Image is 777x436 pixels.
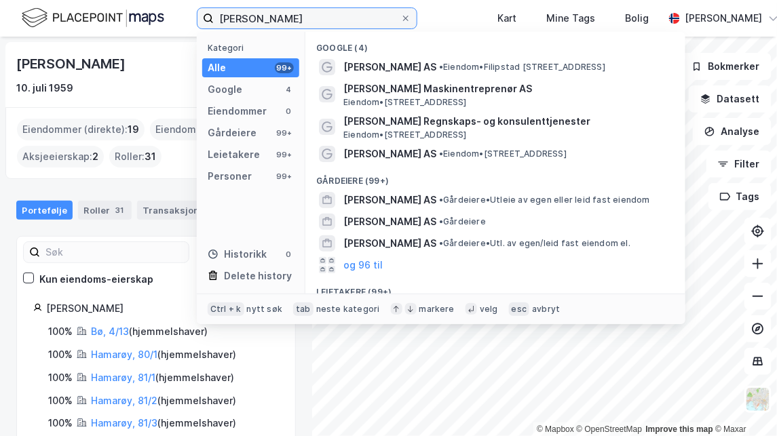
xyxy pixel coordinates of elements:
[509,302,530,316] div: esc
[439,62,443,72] span: •
[316,304,380,315] div: neste kategori
[709,371,777,436] div: Kontrollprogram for chat
[48,393,73,409] div: 100%
[208,168,252,184] div: Personer
[208,60,226,76] div: Alle
[214,8,400,28] input: Søk på adresse, matrikkel, gårdeiere, leietakere eller personer
[439,238,630,249] span: Gårdeiere • Utl. av egen/leid fast eiendom el.
[343,146,436,162] span: [PERSON_NAME] AS
[305,165,685,189] div: Gårdeiere (99+)
[439,148,443,159] span: •
[48,415,73,431] div: 100%
[16,80,73,96] div: 10. juli 1959
[128,121,139,138] span: 19
[343,59,436,75] span: [PERSON_NAME] AS
[91,417,157,429] a: Hamarøy, 81/3
[708,183,772,210] button: Tags
[419,304,455,315] div: markere
[480,304,498,315] div: velg
[91,372,155,383] a: Hamarøy, 81/1
[91,323,208,340] div: ( hjemmelshaver )
[685,10,763,26] div: [PERSON_NAME]
[208,246,267,262] div: Historikk
[208,103,267,119] div: Eiendommer
[247,304,283,315] div: nytt søk
[224,268,292,284] div: Delete history
[577,424,643,434] a: OpenStreetMap
[208,81,242,98] div: Google
[439,216,443,226] span: •
[208,43,299,53] div: Kategori
[305,276,685,300] div: Leietakere (99+)
[40,242,189,262] input: Søk
[709,371,777,436] iframe: Chat Widget
[275,127,294,138] div: 99+
[91,395,157,406] a: Hamarøy, 81/2
[275,62,294,73] div: 99+
[208,146,260,163] div: Leietakere
[137,201,238,220] div: Transaksjoner
[109,146,162,167] div: Roller :
[343,130,467,140] span: Eiendom • [STREET_ADDRESS]
[17,146,104,167] div: Aksjeeierskap :
[439,238,443,248] span: •
[680,53,772,80] button: Bokmerker
[283,249,294,260] div: 0
[91,393,236,409] div: ( hjemmelshaver )
[343,257,383,273] button: og 96 til
[283,106,294,117] div: 0
[439,195,443,205] span: •
[689,85,772,113] button: Datasett
[48,346,73,363] div: 100%
[145,148,156,165] span: 31
[91,370,234,386] div: ( hjemmelshaver )
[305,32,685,56] div: Google (4)
[91,415,236,431] div: ( hjemmelshaver )
[343,192,436,208] span: [PERSON_NAME] AS
[439,62,605,73] span: Eiendom • Filipstad [STREET_ADDRESS]
[439,216,486,227] span: Gårdeiere
[706,151,772,178] button: Filter
[343,81,669,97] span: [PERSON_NAME] Maskinentreprenør AS
[546,10,595,26] div: Mine Tags
[537,424,574,434] a: Mapbox
[693,118,772,145] button: Analyse
[283,84,294,95] div: 4
[208,302,244,316] div: Ctrl + k
[532,304,560,315] div: avbryt
[439,195,650,205] span: Gårdeiere • Utleie av egen eller leid fast eiendom
[78,201,132,220] div: Roller
[92,148,98,165] span: 2
[343,235,436,252] span: [PERSON_NAME] AS
[343,214,436,230] span: [PERSON_NAME] AS
[208,125,257,141] div: Gårdeiere
[17,119,145,140] div: Eiendommer (direkte) :
[646,424,713,434] a: Improve this map
[113,203,126,217] div: 31
[275,171,294,182] div: 99+
[91,325,129,337] a: Bø, 4/13
[625,10,649,26] div: Bolig
[275,149,294,160] div: 99+
[150,119,292,140] div: Eiendommer (Indirekte) :
[293,302,314,316] div: tab
[48,370,73,386] div: 100%
[39,271,153,288] div: Kun eiendoms-eierskap
[439,148,567,159] span: Eiendom • [STREET_ADDRESS]
[343,97,467,108] span: Eiendom • [STREET_ADDRESS]
[48,323,73,340] div: 100%
[22,6,164,30] img: logo.f888ab2527a4732fd821a326f86c7f29.svg
[46,300,279,317] div: [PERSON_NAME]
[91,349,157,360] a: Hamarøy, 80/1
[343,113,669,130] span: [PERSON_NAME] Regnskaps- og konsulenttjenester
[497,10,516,26] div: Kart
[91,346,236,363] div: ( hjemmelshaver )
[16,201,73,220] div: Portefølje
[16,53,128,75] div: [PERSON_NAME]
